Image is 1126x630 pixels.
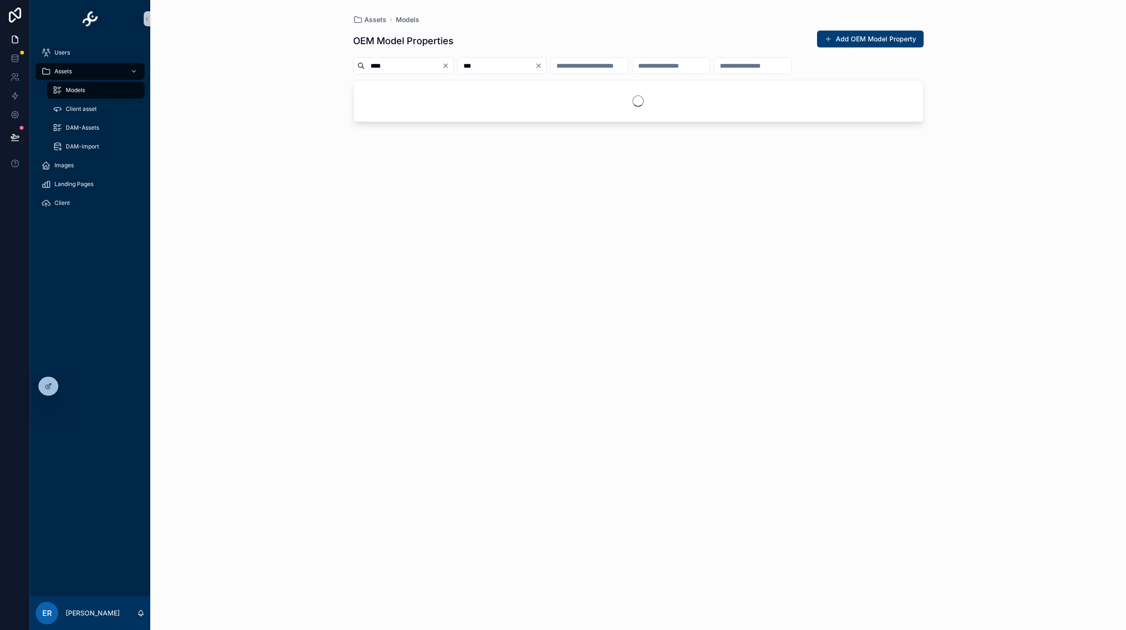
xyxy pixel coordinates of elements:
[817,31,924,47] button: Add OEM Model Property
[54,199,70,207] span: Client
[66,124,99,132] span: DAM-Assets
[364,15,386,24] span: Assets
[66,86,85,94] span: Models
[36,44,145,61] a: Users
[66,608,120,618] p: [PERSON_NAME]
[353,15,386,24] a: Assets
[47,138,145,155] a: DAM-import
[36,157,145,174] a: Images
[396,15,419,24] a: Models
[47,82,145,99] a: Models
[54,49,70,56] span: Users
[30,38,150,224] div: scrollable content
[66,143,99,150] span: DAM-import
[353,34,454,47] h1: OEM Model Properties
[47,119,145,136] a: DAM-Assets
[83,11,98,26] img: App logo
[54,162,74,169] span: Images
[36,63,145,80] a: Assets
[54,180,93,188] span: Landing Pages
[42,607,52,619] span: ER
[535,62,546,70] button: Clear
[36,176,145,193] a: Landing Pages
[66,105,97,113] span: Client asset
[47,101,145,117] a: Client asset
[54,68,72,75] span: Assets
[36,194,145,211] a: Client
[442,62,453,70] button: Clear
